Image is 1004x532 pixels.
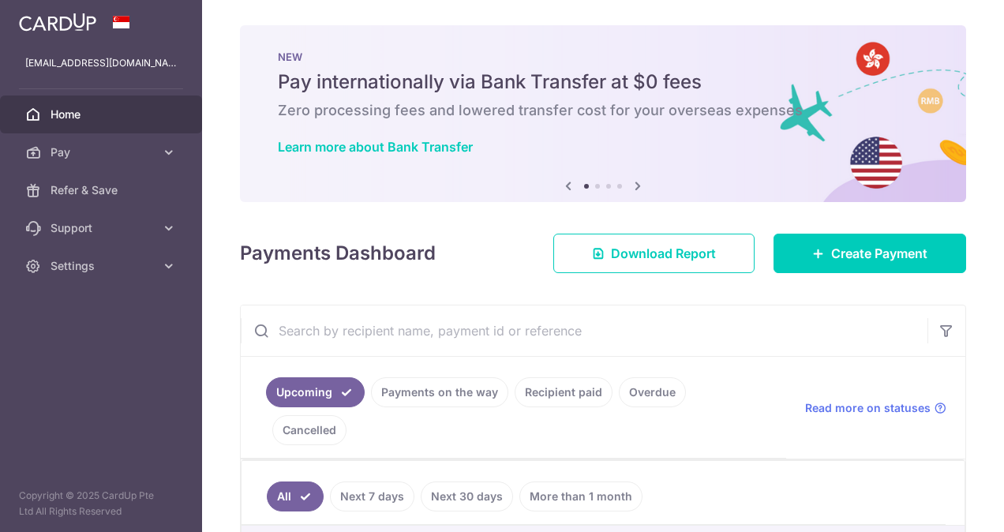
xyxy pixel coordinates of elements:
span: Settings [51,258,155,274]
h5: Pay internationally via Bank Transfer at $0 fees [278,69,928,95]
a: Overdue [619,377,686,407]
a: Next 30 days [421,481,513,511]
a: Read more on statuses [805,400,946,416]
span: Support [51,220,155,236]
a: Download Report [553,234,755,273]
span: Refer & Save [51,182,155,198]
a: Learn more about Bank Transfer [278,139,473,155]
img: Bank transfer banner [240,25,966,202]
a: Recipient paid [515,377,613,407]
p: NEW [278,51,928,63]
span: Read more on statuses [805,400,931,416]
span: Pay [51,144,155,160]
h4: Payments Dashboard [240,239,436,268]
a: Cancelled [272,415,347,445]
a: Next 7 days [330,481,414,511]
a: All [267,481,324,511]
h6: Zero processing fees and lowered transfer cost for your overseas expenses [278,101,928,120]
a: Create Payment [774,234,966,273]
a: More than 1 month [519,481,642,511]
span: Create Payment [831,244,927,263]
input: Search by recipient name, payment id or reference [241,305,927,356]
span: Home [51,107,155,122]
p: [EMAIL_ADDRESS][DOMAIN_NAME] [25,55,177,71]
a: Payments on the way [371,377,508,407]
img: CardUp [19,13,96,32]
span: Download Report [611,244,716,263]
a: Upcoming [266,377,365,407]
